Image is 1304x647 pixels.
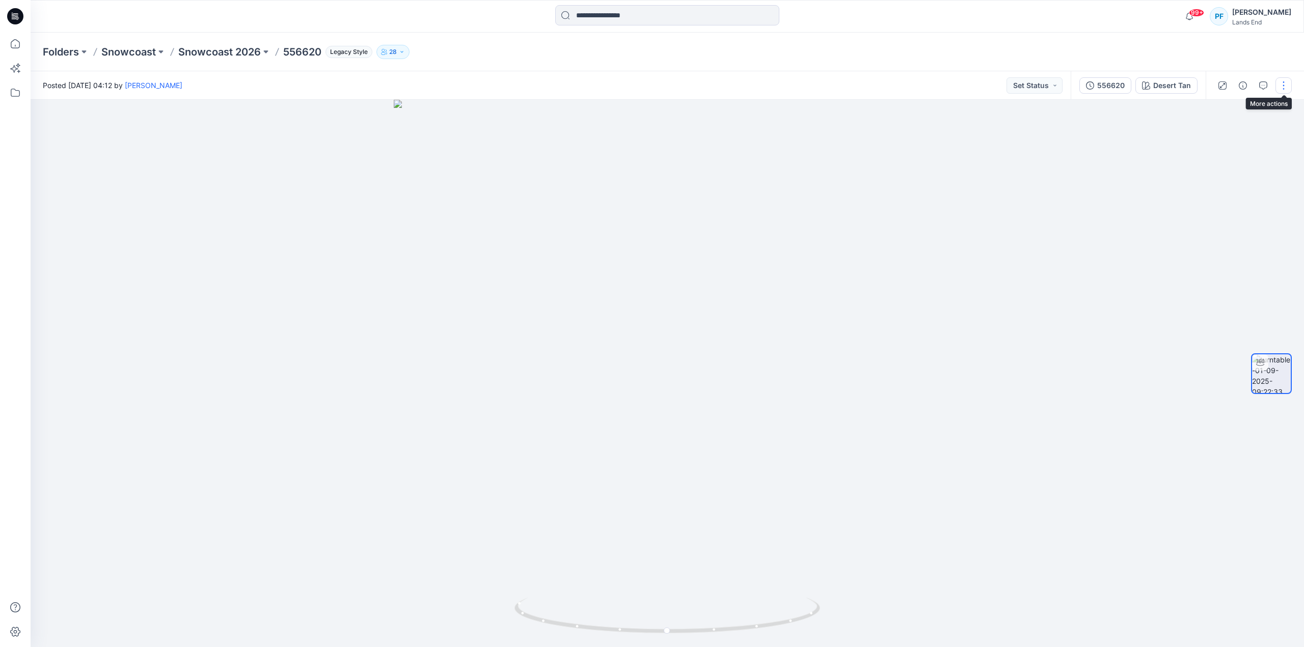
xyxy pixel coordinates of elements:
img: turntable-01-09-2025-09:22:33 [1252,354,1291,393]
button: Desert Tan [1135,77,1198,94]
a: [PERSON_NAME] [125,81,182,90]
p: 556620 [283,45,321,59]
button: 28 [376,45,410,59]
div: 556620 [1097,80,1125,91]
a: Snowcoast 2026 [178,45,261,59]
button: Legacy Style [321,45,372,59]
p: 28 [389,46,397,58]
button: Details [1235,77,1251,94]
div: PF [1210,7,1228,25]
div: Lands End [1232,18,1291,26]
span: Posted [DATE] 04:12 by [43,80,182,91]
div: [PERSON_NAME] [1232,6,1291,18]
button: 556620 [1079,77,1131,94]
a: Snowcoast [101,45,156,59]
span: 99+ [1189,9,1204,17]
a: Folders [43,45,79,59]
span: Legacy Style [325,46,372,58]
div: Desert Tan [1153,80,1191,91]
